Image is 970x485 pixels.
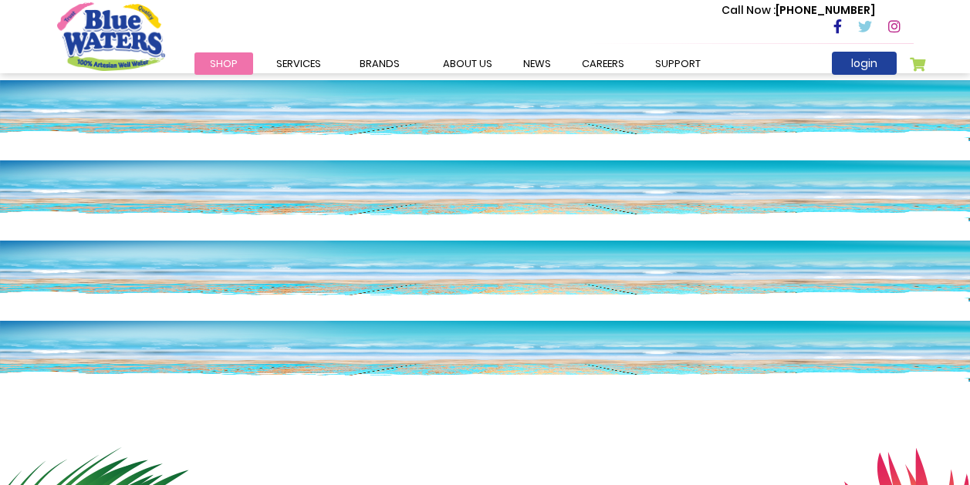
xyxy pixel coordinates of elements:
[566,52,640,75] a: careers
[640,52,716,75] a: support
[57,2,165,70] a: store logo
[276,56,321,71] span: Services
[508,52,566,75] a: News
[832,52,897,75] a: login
[722,2,875,19] p: [PHONE_NUMBER]
[428,52,508,75] a: about us
[210,56,238,71] span: Shop
[722,2,776,18] span: Call Now :
[360,56,400,71] span: Brands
